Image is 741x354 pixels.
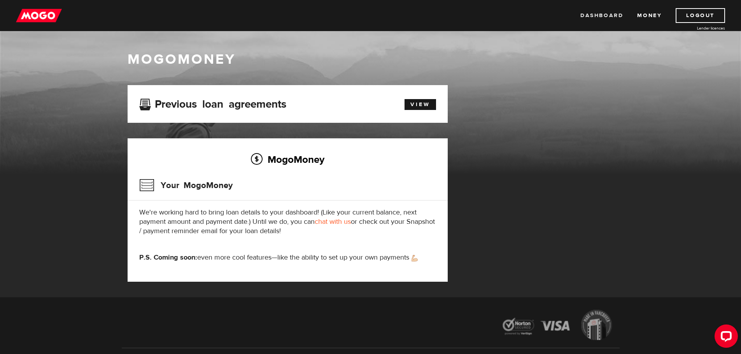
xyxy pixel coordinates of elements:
[139,98,286,108] h3: Previous loan agreements
[128,51,614,68] h1: MogoMoney
[139,253,436,262] p: even more cool features—like the ability to set up your own payments
[637,8,662,23] a: Money
[708,321,741,354] iframe: LiveChat chat widget
[139,151,436,167] h2: MogoMoney
[580,8,623,23] a: Dashboard
[315,217,351,226] a: chat with us
[667,25,725,31] a: Lender licences
[16,8,62,23] img: mogo_logo-11ee424be714fa7cbb0f0f49df9e16ec.png
[405,99,436,110] a: View
[495,304,620,348] img: legal-icons-92a2ffecb4d32d839781d1b4e4802d7b.png
[676,8,725,23] a: Logout
[139,208,436,236] p: We're working hard to bring loan details to your dashboard! (Like your current balance, next paym...
[139,253,197,262] strong: P.S. Coming soon:
[412,255,418,262] img: strong arm emoji
[139,175,233,195] h3: Your MogoMoney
